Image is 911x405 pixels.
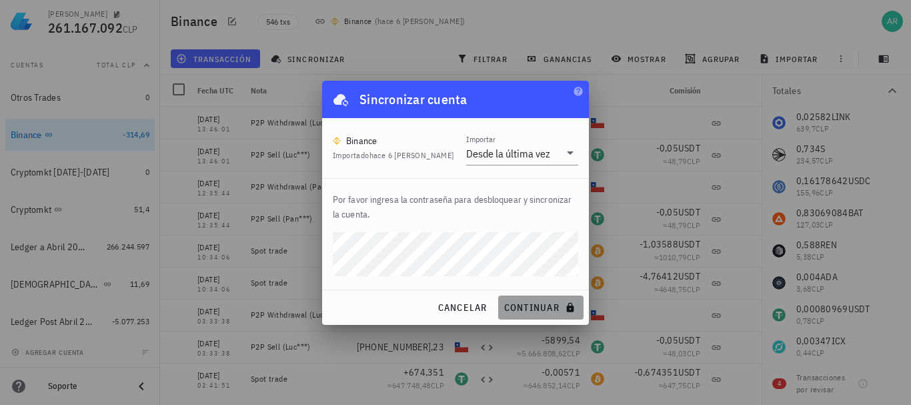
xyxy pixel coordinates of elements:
[466,142,578,165] div: ImportarDesde la última vez
[466,134,496,144] label: Importar
[333,137,341,145] img: 270.png
[466,147,550,160] div: Desde la última vez
[346,134,377,147] div: Binance
[333,150,454,160] span: Importado
[504,302,578,314] span: continuar
[498,296,584,320] button: continuar
[431,296,492,320] button: cancelar
[359,89,468,110] div: Sincronizar cuenta
[437,302,487,314] span: cancelar
[333,192,578,222] p: Por favor ingresa la contraseña para desbloquear y sincronizar la cuenta.
[369,150,454,160] span: hace 6 [PERSON_NAME]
